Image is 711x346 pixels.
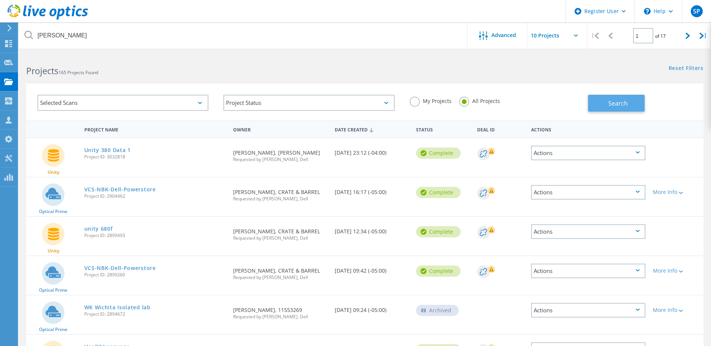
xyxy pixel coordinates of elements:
span: Project ID: 3032818 [84,155,226,159]
a: Live Optics Dashboard [7,16,88,21]
span: Project ID: 2899260 [84,273,226,277]
div: Selected Scans [37,95,208,111]
div: Actions [531,224,645,239]
a: VCS-NBK-Dell-Powerstore [84,187,156,192]
div: [PERSON_NAME], 11553269 [229,295,331,327]
div: [DATE] 23:12 (-04:00) [331,138,412,163]
button: Search [588,95,645,112]
span: Project ID: 2904462 [84,194,226,198]
span: Unity [48,170,59,174]
div: [PERSON_NAME], CRATE & BARREL [229,217,331,248]
div: | [587,22,603,49]
div: [DATE] 16:17 (-05:00) [331,177,412,202]
span: Requested by [PERSON_NAME], Dell [233,275,327,280]
div: Actions [531,185,645,200]
span: Requested by [PERSON_NAME], Dell [233,315,327,319]
b: Projects [26,65,58,77]
span: Optical Prime [39,209,67,214]
div: Status [412,122,473,136]
label: All Projects [459,97,500,104]
span: Project ID: 2899493 [84,233,226,238]
a: Reset Filters [669,66,704,72]
div: More Info [653,307,700,313]
div: Project Name [81,122,230,136]
div: Deal Id [473,122,528,136]
span: Requested by [PERSON_NAME], Dell [233,197,327,201]
span: Optical Prime [39,288,67,292]
div: Archived [416,305,459,316]
div: [DATE] 12:34 (-05:00) [331,217,412,242]
span: SP [693,8,700,14]
div: More Info [653,189,700,195]
div: [DATE] 09:24 (-05:00) [331,295,412,320]
div: Actions [531,146,645,160]
input: Search projects by name, owner, ID, company, etc [19,22,468,49]
span: Unity [48,249,59,253]
span: Requested by [PERSON_NAME], Dell [233,236,327,240]
div: | [696,22,711,49]
div: Actions [531,303,645,318]
svg: \n [644,8,651,15]
div: [PERSON_NAME], CRATE & BARREL [229,177,331,209]
div: Complete [416,187,461,198]
span: Advanced [491,33,516,38]
span: of 17 [655,33,666,39]
a: unity 680f [84,226,113,231]
span: Project ID: 2894672 [84,312,226,316]
div: [PERSON_NAME], CRATE & BARREL [229,256,331,287]
div: Complete [416,148,461,159]
div: Owner [229,122,331,136]
div: Project Status [223,95,394,111]
span: Search [608,99,628,107]
a: VCS-NBK-Dell-Powerstore [84,265,156,271]
div: Actions [527,122,649,136]
div: Date Created [331,122,412,136]
a: Unity 380 Data 1 [84,148,131,153]
div: Complete [416,265,461,277]
span: Requested by [PERSON_NAME], Dell [233,157,327,162]
div: [PERSON_NAME], [PERSON_NAME] [229,138,331,169]
span: Optical Prime [39,327,67,332]
div: [DATE] 09:42 (-05:00) [331,256,412,281]
label: My Projects [410,97,452,104]
a: WK Wichita Isolated lab [84,305,151,310]
span: 165 Projects Found [58,69,98,76]
div: Actions [531,264,645,278]
div: Complete [416,226,461,237]
div: More Info [653,268,700,273]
